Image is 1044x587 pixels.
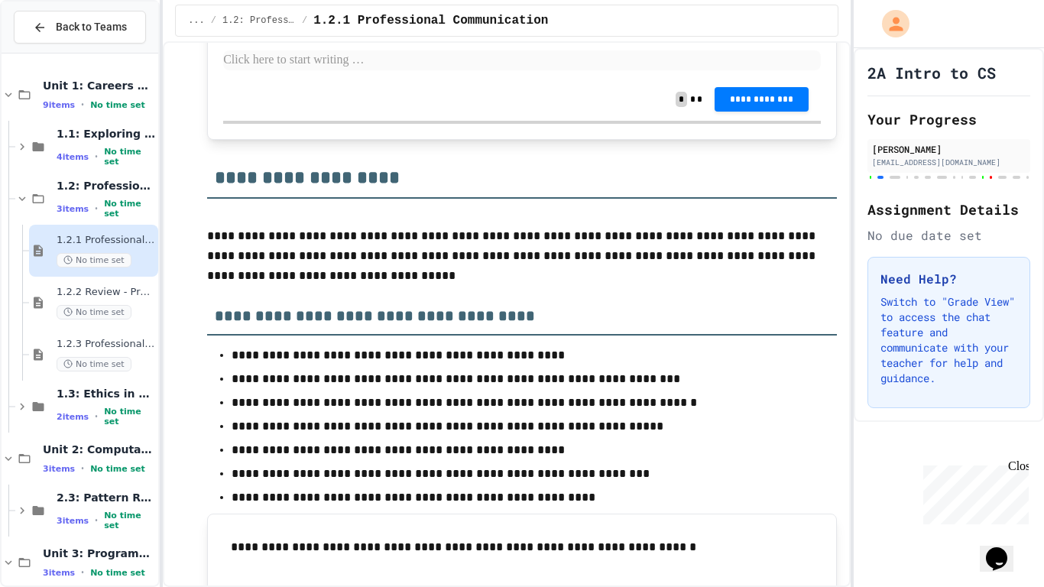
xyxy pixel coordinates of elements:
[95,203,98,215] span: •
[43,546,155,560] span: Unit 3: Programming Fundamentals
[43,79,155,92] span: Unit 1: Careers & Professionalism
[867,109,1030,130] h2: Your Progress
[81,99,84,111] span: •
[867,226,1030,245] div: No due date set
[188,15,205,27] span: ...
[866,6,913,41] div: My Account
[14,11,146,44] button: Back to Teams
[95,151,98,163] span: •
[56,19,127,35] span: Back to Teams
[90,100,145,110] span: No time set
[57,204,89,214] span: 3 items
[917,459,1029,524] iframe: chat widget
[104,407,155,426] span: No time set
[57,357,131,371] span: No time set
[95,410,98,423] span: •
[872,157,1026,168] div: [EMAIL_ADDRESS][DOMAIN_NAME]
[57,305,131,319] span: No time set
[57,234,155,247] span: 1.2.1 Professional Communication
[104,147,155,167] span: No time set
[81,462,84,475] span: •
[57,338,155,351] span: 1.2.3 Professional Communication Challenge
[43,443,155,456] span: Unit 2: Computational Thinking & Problem-Solving
[880,294,1017,386] p: Switch to "Grade View" to access the chat feature and communicate with your teacher for help and ...
[57,286,155,299] span: 1.2.2 Review - Professional Communication
[57,152,89,162] span: 4 items
[104,511,155,530] span: No time set
[880,270,1017,288] h3: Need Help?
[43,464,75,474] span: 3 items
[302,15,307,27] span: /
[90,464,145,474] span: No time set
[104,199,155,219] span: No time set
[867,62,996,83] h1: 2A Intro to CS
[980,526,1029,572] iframe: chat widget
[43,568,75,578] span: 3 items
[95,514,98,527] span: •
[872,142,1026,156] div: [PERSON_NAME]
[6,6,105,97] div: Chat with us now!Close
[57,253,131,268] span: No time set
[57,491,155,504] span: 2.3: Pattern Recognition & Decomposition
[57,387,155,401] span: 1.3: Ethics in Computing
[222,15,296,27] span: 1.2: Professional Communication
[211,15,216,27] span: /
[57,412,89,422] span: 2 items
[57,179,155,193] span: 1.2: Professional Communication
[867,199,1030,220] h2: Assignment Details
[57,127,155,141] span: 1.1: Exploring CS Careers
[81,566,84,579] span: •
[43,100,75,110] span: 9 items
[90,568,145,578] span: No time set
[57,516,89,526] span: 3 items
[313,11,548,30] span: 1.2.1 Professional Communication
